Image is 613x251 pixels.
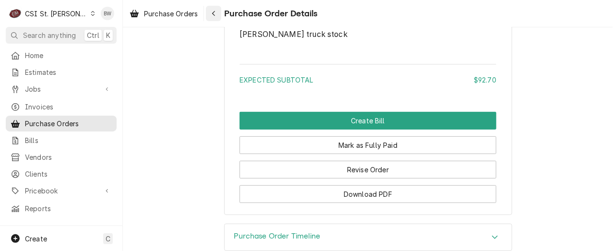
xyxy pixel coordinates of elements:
[87,30,99,40] span: Ctrl
[126,6,202,22] a: Purchase Orders
[240,112,496,130] button: Create Bill
[25,50,112,60] span: Home
[25,119,112,129] span: Purchase Orders
[234,232,321,241] h3: Purchase Order Timeline
[25,152,112,162] span: Vendors
[240,30,348,39] span: [PERSON_NAME] truck stock
[240,20,496,40] div: Notes to Vendor
[240,154,496,179] div: Button Group Row
[240,60,496,92] div: Amount Summary
[25,84,97,94] span: Jobs
[6,222,117,238] a: Go to Help Center
[25,102,112,112] span: Invoices
[25,203,112,214] span: Reports
[25,9,87,19] div: CSI St. [PERSON_NAME]
[101,7,114,20] div: Brad Wicks's Avatar
[240,29,496,40] span: Notes to Vendor
[6,132,117,148] a: Bills
[474,75,496,85] div: $92.70
[240,112,496,203] div: Button Group
[240,136,496,154] button: Mark as Fully Paid
[6,166,117,182] a: Clients
[101,7,114,20] div: BW
[23,30,76,40] span: Search anything
[240,179,496,203] div: Button Group Row
[25,235,47,243] span: Create
[144,9,198,19] span: Purchase Orders
[240,161,496,179] button: Revise Order
[6,27,117,44] button: Search anythingCtrlK
[25,169,112,179] span: Clients
[225,224,512,251] div: Accordion Header
[25,186,97,196] span: Pricebook
[240,185,496,203] button: Download PDF
[106,234,110,244] span: C
[25,67,112,77] span: Estimates
[25,225,111,235] span: Help Center
[6,99,117,115] a: Invoices
[25,135,112,145] span: Bills
[221,7,318,20] span: Purchase Order Details
[6,183,117,199] a: Go to Pricebook
[106,30,110,40] span: K
[9,7,22,20] div: C
[6,81,117,97] a: Go to Jobs
[6,201,117,216] a: Reports
[9,7,22,20] div: CSI St. Louis's Avatar
[6,149,117,165] a: Vendors
[6,48,117,63] a: Home
[240,130,496,154] div: Button Group Row
[240,112,496,130] div: Button Group Row
[6,116,117,131] a: Purchase Orders
[206,6,221,21] button: Navigate back
[6,64,117,80] a: Estimates
[240,76,313,84] span: Expected Subtotal
[225,224,512,251] button: Accordion Details Expand Trigger
[240,75,496,85] div: Subtotal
